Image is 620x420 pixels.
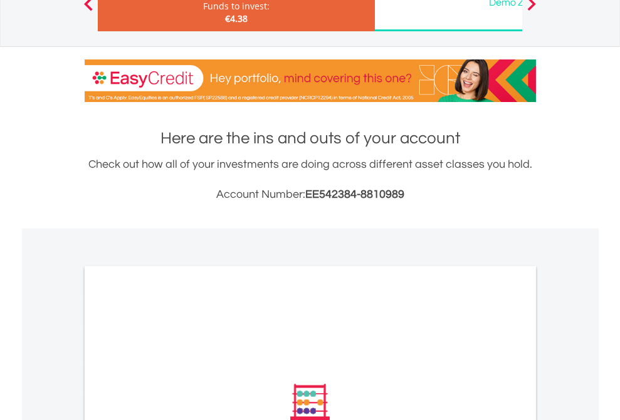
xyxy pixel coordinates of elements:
h1: Here are the ins and outs of your account [85,127,536,150]
span: EE542384-8810989 [305,188,404,200]
button: Next [519,3,544,16]
span: €4.38 [225,13,248,24]
h3: Account Number: [85,186,536,203]
img: EasyCredit Promotion Banner [85,59,536,102]
button: Previous [76,3,101,16]
div: Check out how all of your investments are doing across different asset classes you hold. [85,156,536,203]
